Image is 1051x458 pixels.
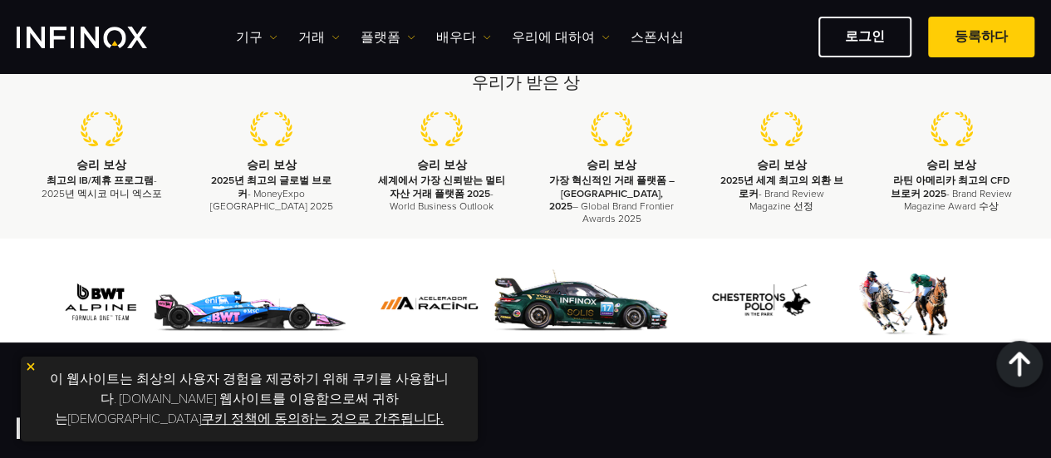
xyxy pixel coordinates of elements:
a: 로그인 [818,17,911,57]
a: 거래 [298,27,340,47]
font: 2025년 최고의 글로벌 브로커 [211,175,332,199]
font: - Brand Review Magazine 선정 [749,188,824,212]
a: 우리에 대하여 [512,27,610,47]
font: 배우다 [436,29,476,46]
font: 플랫폼 [361,29,400,46]
font: 2025년 세계 최고의 외환 브로커 [720,175,843,199]
a: INFINOX 로고 [17,27,186,48]
font: - MoneyExpo [GEOGRAPHIC_DATA] 2025 [210,188,333,212]
a: 플랫폼 [361,27,415,47]
font: - World Business Outlook [390,188,494,212]
font: 승리 보상 [926,158,976,172]
a: 등록하다 [928,17,1034,57]
a: 배우다 [436,27,491,47]
font: 라틴 아메리카 최고의 CFD 브로커 2025 [891,175,1010,199]
font: - Brand Review Magazine Award 수상 [904,188,1012,212]
font: 등록하다 [955,28,1008,45]
font: 승리 보상 [587,158,636,172]
font: 이 웹사이트는 최상의 사용자 경험을 제공하기 위해 쿠키를 사용합니다. [DOMAIN_NAME] 웹사이트를 이용함으로써 귀하는 [50,371,449,427]
font: 세계에서 가장 신뢰받는 멀티자산 거래 플랫폼 2025 [378,175,505,199]
font: 승리 보상 [76,158,126,172]
font: 로그인 [845,28,885,45]
font: [DEMOGRAPHIC_DATA] [68,411,201,427]
font: - 2025년 멕시코 머니 엑스포 [42,175,162,199]
img: 노란색 닫기 아이콘 [25,361,37,372]
font: 승리 보상 [247,158,297,172]
font: 최고의 IB/제휴 프로그램 [47,175,154,186]
font: 스폰서십 [631,29,684,46]
font: 우리가 받은 상 [472,73,580,93]
font: 우리에 대하여 [512,29,595,46]
a: 기구 [236,27,277,47]
font: 가장 혁신적인 거래 플랫폼 – [GEOGRAPHIC_DATA], 2025 [548,175,674,211]
font: 승리 보상 [757,158,807,172]
font: 거래 [298,29,325,46]
font: 기구 [236,29,263,46]
font: – Global Brand Frontier Awards 2025 [572,200,674,224]
a: 쿠키 정책에 동의하는 것으로 간주됩니다. [201,411,444,427]
font: 승리 보상 [416,158,466,172]
a: 스폰서십 [631,27,684,47]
